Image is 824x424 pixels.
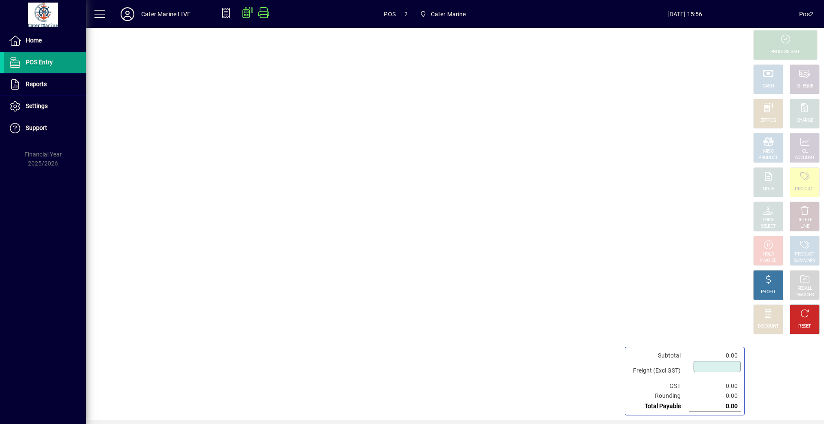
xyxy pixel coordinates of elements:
div: SELECT [761,223,776,230]
button: Profile [114,6,141,22]
span: Reports [26,81,47,87]
td: Freight (Excl GST) [629,361,689,381]
span: POS [384,7,396,21]
div: DISCOUNT [758,323,779,330]
span: Home [26,37,42,44]
div: PROFIT [761,289,776,295]
a: Reports [4,74,86,95]
a: Settings [4,96,86,117]
td: 0.00 [689,381,741,391]
div: RECALL [797,286,812,292]
div: DELETE [797,217,812,223]
div: PRODUCT [795,186,814,192]
a: Support [4,117,86,139]
div: INVOICES [795,292,814,298]
td: Rounding [629,391,689,401]
span: Cater Marine [416,6,470,22]
div: MISC [763,148,773,155]
td: 0.00 [689,391,741,401]
span: Settings [26,102,48,109]
td: 0.00 [689,401,741,412]
div: RESET [798,323,811,330]
div: PRODUCT [795,251,814,258]
td: 0.00 [689,351,741,361]
div: PRODUCT [758,155,778,161]
div: PROCESS SALE [770,49,800,55]
div: PRICE [763,217,774,223]
td: Subtotal [629,351,689,361]
span: Support [26,124,47,131]
div: LINE [800,223,809,230]
div: CASH [763,83,774,90]
span: [DATE] 15:56 [571,7,800,21]
div: NOTE [763,186,774,192]
td: GST [629,381,689,391]
div: CHARGE [797,117,813,124]
div: CHEQUE [797,83,813,90]
a: Home [4,30,86,51]
div: Cater Marine LIVE [141,7,191,21]
span: Cater Marine [431,7,466,21]
div: INVOICE [760,258,776,264]
span: POS Entry [26,59,53,66]
td: Total Payable [629,401,689,412]
div: Pos2 [799,7,813,21]
div: EFTPOS [760,117,776,124]
div: SUMMARY [794,258,815,264]
div: HOLD [763,251,774,258]
div: GL [802,148,808,155]
div: ACCOUNT [795,155,815,161]
span: 2 [404,7,408,21]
